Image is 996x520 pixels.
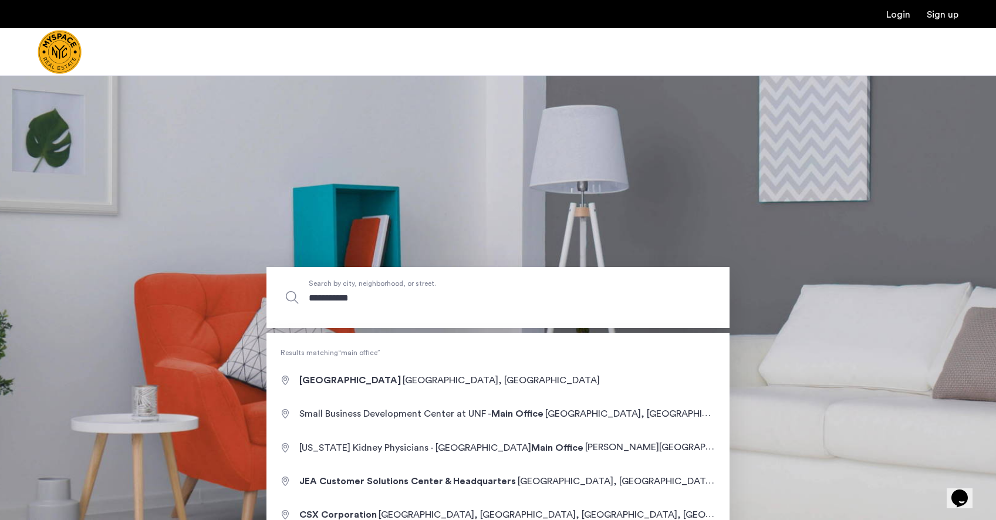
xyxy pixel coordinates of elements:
[309,278,633,289] span: Search by city, neighborhood, or street.
[299,376,401,385] span: [GEOGRAPHIC_DATA]
[266,347,730,359] span: Results matching
[299,510,377,519] span: CSX Corporation
[299,477,516,486] span: JEA Customer Solutions Center & Headquarters
[299,443,585,453] span: [US_STATE] Kidney Physicians - [GEOGRAPHIC_DATA]
[886,10,910,19] a: Login
[403,376,600,385] span: [GEOGRAPHIC_DATA], [GEOGRAPHIC_DATA]
[38,30,82,74] img: logo
[545,408,742,418] span: [GEOGRAPHIC_DATA], [GEOGRAPHIC_DATA]
[518,476,918,486] span: [GEOGRAPHIC_DATA], [GEOGRAPHIC_DATA], [GEOGRAPHIC_DATA], [GEOGRAPHIC_DATA]
[585,442,958,452] span: [PERSON_NAME][GEOGRAPHIC_DATA], [GEOGRAPHIC_DATA], [GEOGRAPHIC_DATA]
[379,509,779,519] span: [GEOGRAPHIC_DATA], [GEOGRAPHIC_DATA], [GEOGRAPHIC_DATA], [GEOGRAPHIC_DATA]
[38,30,82,74] a: Cazamio Logo
[531,443,583,453] span: Main Office
[947,473,984,508] iframe: chat widget
[338,349,380,356] q: main office
[266,267,730,328] input: Apartment Search
[927,10,958,19] a: Registration
[491,409,543,418] span: Main Office
[299,409,545,418] span: Small Business Development Center at UNF -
